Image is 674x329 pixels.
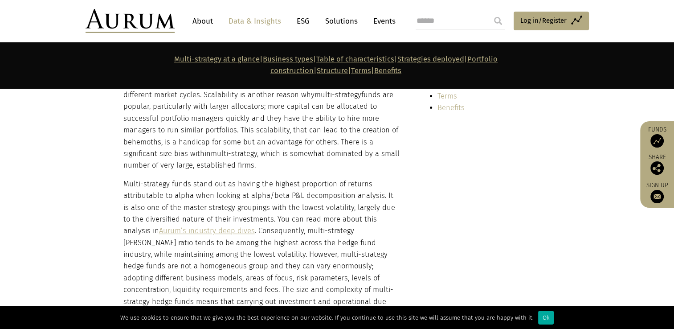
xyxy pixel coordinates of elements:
a: Sign up [645,181,670,203]
img: Sign up to our newsletter [650,190,664,203]
span: multi-strategy [211,149,257,158]
a: Events [369,13,396,29]
a: Terms [351,66,371,75]
strong: | | | | | | [174,55,498,75]
a: Structure [437,80,469,88]
a: Benefits [374,66,401,75]
p: hedge funds seek to maximise returns by investing in a variety of underlying investment strategie... [123,19,400,172]
img: Aurum [86,9,175,33]
div: Share [645,154,670,175]
img: Share this post [650,161,664,175]
a: ESG [292,13,314,29]
img: Access Funds [650,134,664,148]
a: Aurum’s industry deep dives [159,226,255,235]
a: Structure [317,66,348,75]
a: Funds [645,126,670,148]
div: Ok [538,311,554,325]
strong: | [371,66,374,75]
a: Benefits [437,103,465,112]
a: Table of characteristics [316,55,394,63]
a: Multi-strategy at a glance [174,55,260,63]
a: Terms [437,92,457,100]
span: multi-strategy [315,90,361,99]
input: Submit [489,12,507,30]
span: Log in/Register [520,15,567,26]
a: Data & Insights [224,13,286,29]
a: Business types [263,55,313,63]
a: Strategies deployed [397,55,464,63]
a: About [188,13,217,29]
a: Solutions [321,13,362,29]
a: Log in/Register [514,12,589,30]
